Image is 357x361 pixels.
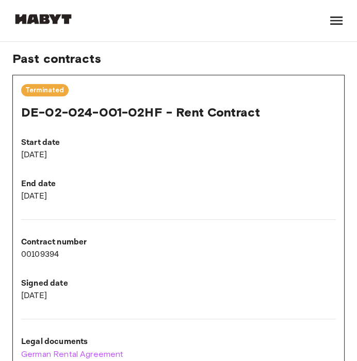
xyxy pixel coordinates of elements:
[21,85,69,95] span: Terminated
[21,348,336,360] a: German Rental Agreement
[21,137,336,149] p: Start date
[12,51,345,67] span: Past contracts
[12,14,74,24] img: Habyt
[21,105,260,120] span: DE-02-024-001-02HF - Rent Contract
[21,336,336,348] p: Legal documents
[21,277,336,290] p: Signed date
[21,249,336,261] p: 00109394
[21,190,336,203] p: [DATE]
[21,178,336,190] p: End date
[21,149,336,161] p: [DATE]
[21,290,336,302] p: [DATE]
[21,236,336,249] p: Contract number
